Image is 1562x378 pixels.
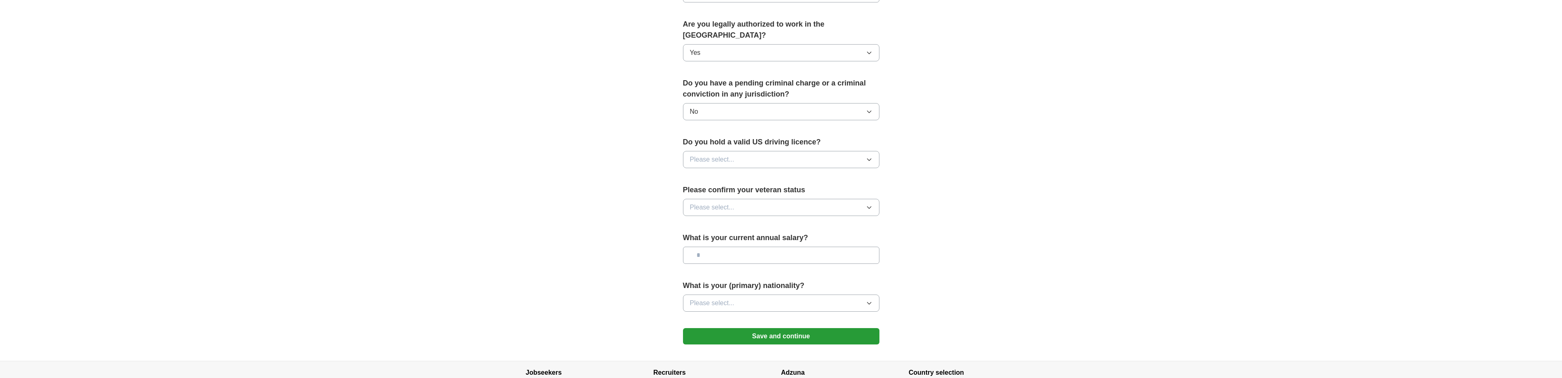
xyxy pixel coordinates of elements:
button: No [683,103,879,120]
label: Do you hold a valid US driving licence? [683,137,879,148]
span: No [690,107,698,117]
label: Are you legally authorized to work in the [GEOGRAPHIC_DATA]? [683,19,879,41]
span: Please select... [690,202,735,212]
button: Save and continue [683,328,879,344]
button: Yes [683,44,879,61]
span: Please select... [690,298,735,308]
button: Please select... [683,151,879,168]
label: What is your current annual salary? [683,232,879,243]
button: Please select... [683,199,879,216]
span: Yes [690,48,701,58]
span: Please select... [690,155,735,164]
button: Please select... [683,295,879,312]
label: Please confirm your veteran status [683,184,879,196]
label: Do you have a pending criminal charge or a criminal conviction in any jurisdiction? [683,78,879,100]
label: What is your (primary) nationality? [683,280,879,291]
